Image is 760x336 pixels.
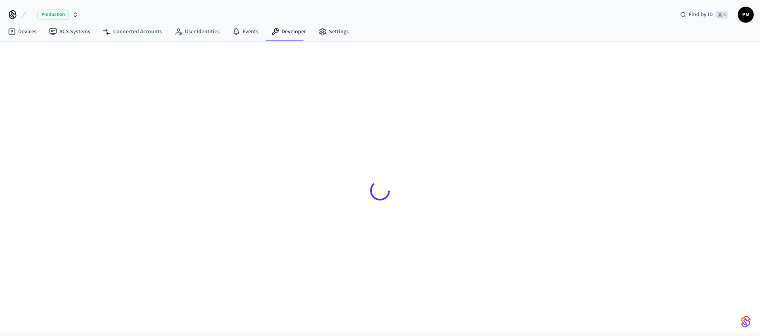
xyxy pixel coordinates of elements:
a: Events [226,25,265,39]
span: Find by ID [689,11,713,19]
button: PM [738,7,754,23]
span: ⌘ K [715,11,728,19]
a: User Identities [168,25,226,39]
a: Connected Accounts [97,25,168,39]
a: Devices [2,25,43,39]
div: Find by ID⌘ K [674,8,735,22]
span: PM [739,8,753,22]
img: SeamLogoGradient.69752ec5.svg [741,315,750,328]
span: Production [37,10,69,20]
a: ACS Systems [43,25,97,39]
a: Settings [312,25,355,39]
a: Developer [265,25,312,39]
